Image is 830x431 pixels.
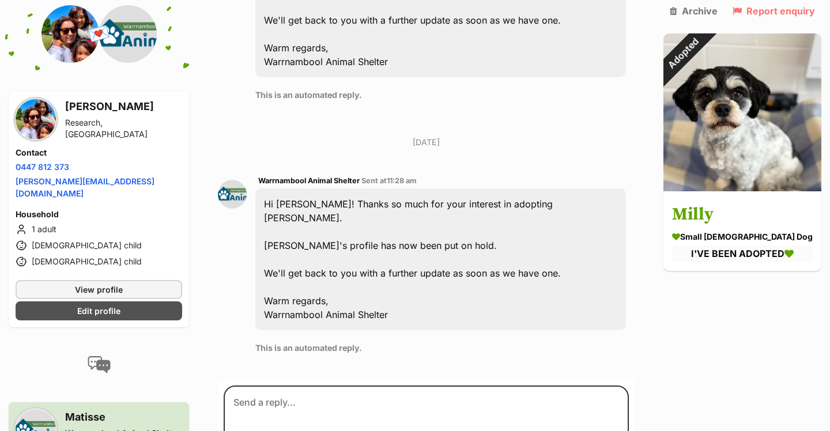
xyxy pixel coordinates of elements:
[41,5,99,63] img: Sandra profile pic
[663,194,821,271] a: Milly small [DEMOGRAPHIC_DATA] Dog I'VE BEEN ADOPTED
[733,6,815,16] a: Report enquiry
[99,5,157,63] img: Warrnambool Animal Shelter profile pic
[663,33,821,191] img: Milly
[663,182,821,194] a: Adopted
[65,409,182,425] h3: Matisse
[77,305,120,317] span: Edit profile
[672,202,813,228] h3: Milly
[670,6,718,16] a: Archive
[672,231,813,243] div: small [DEMOGRAPHIC_DATA] Dog
[16,176,154,198] a: [PERSON_NAME][EMAIL_ADDRESS][DOMAIN_NAME]
[258,176,360,185] span: Warrnambool Animal Shelter
[65,117,182,140] div: Research, [GEOGRAPHIC_DATA]
[648,18,718,88] div: Adopted
[88,356,111,373] img: conversation-icon-4a6f8262b818ee0b60e3300018af0b2d0b884aa5de6e9bcb8d3d4eeb1a70a7c4.svg
[16,239,182,252] li: [DEMOGRAPHIC_DATA] child
[218,136,635,148] p: [DATE]
[16,209,182,220] h4: Household
[16,99,56,139] img: Sandra profile pic
[16,162,69,172] a: 0447 812 373
[255,188,626,330] div: Hi [PERSON_NAME]! Thanks so much for your interest in adopting [PERSON_NAME]. [PERSON_NAME]'s pro...
[16,255,182,269] li: [DEMOGRAPHIC_DATA] child
[16,301,182,320] a: Edit profile
[387,176,417,185] span: 11:28 am
[361,176,417,185] span: Sent at
[16,147,182,158] h4: Contact
[16,222,182,236] li: 1 adult
[16,280,182,299] a: View profile
[255,89,626,101] p: This is an automated reply.
[75,283,123,296] span: View profile
[218,180,247,209] img: Warrnambool Animal Shelter profile pic
[86,21,112,46] span: 💌
[672,246,813,262] div: I'VE BEEN ADOPTED
[255,342,626,354] p: This is an automated reply.
[65,99,182,115] h3: [PERSON_NAME]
